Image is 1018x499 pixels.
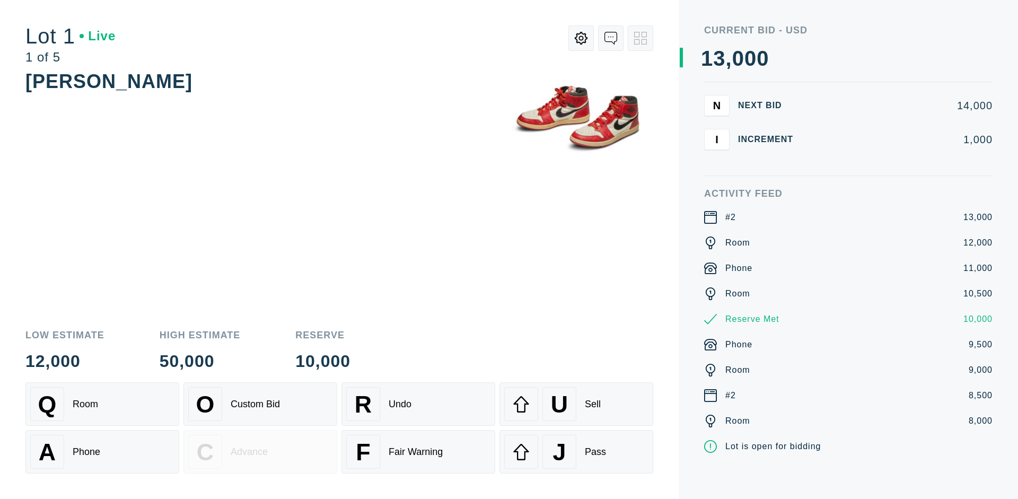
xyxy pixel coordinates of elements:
div: Reserve Met [725,313,779,326]
button: USell [499,382,653,426]
div: Undo [389,399,411,410]
div: Activity Feed [704,189,993,198]
div: #2 [725,389,736,402]
div: Reserve [295,330,350,340]
div: Room [725,287,750,300]
button: OCustom Bid [183,382,337,426]
div: Room [725,364,750,377]
button: RUndo [341,382,495,426]
div: , [726,48,732,260]
div: 9,500 [969,338,993,351]
button: JPass [499,430,653,474]
div: Room [73,399,98,410]
div: 12,000 [963,237,993,249]
div: Phone [725,262,752,275]
div: Phone [725,338,752,351]
div: #2 [725,211,736,224]
div: 1,000 [810,134,993,145]
div: 11,000 [963,262,993,275]
span: I [715,133,718,145]
span: C [197,439,214,466]
div: Room [725,415,750,427]
button: N [704,95,730,116]
span: U [551,391,568,418]
span: R [355,391,372,418]
div: 8,500 [969,389,993,402]
div: 10,000 [295,353,350,370]
div: Low Estimate [25,330,104,340]
button: QRoom [25,382,179,426]
button: APhone [25,430,179,474]
div: 1 [701,48,713,69]
button: I [704,129,730,150]
div: Custom Bid [231,399,280,410]
div: 12,000 [25,353,104,370]
span: N [713,99,721,111]
button: FFair Warning [341,430,495,474]
div: 10,500 [963,287,993,300]
div: Current Bid - USD [704,25,993,35]
span: F [356,439,370,466]
div: Live [80,30,116,42]
div: 14,000 [810,100,993,111]
div: 0 [744,48,757,69]
div: Advance [231,447,268,458]
span: J [552,439,566,466]
div: 3 [713,48,725,69]
div: Sell [585,399,601,410]
div: Lot 1 [25,25,116,47]
div: 0 [732,48,744,69]
div: 9,000 [969,364,993,377]
div: Fair Warning [389,447,443,458]
div: 10,000 [963,313,993,326]
div: 1 of 5 [25,51,116,64]
div: Room [725,237,750,249]
div: High Estimate [160,330,241,340]
div: 0 [757,48,769,69]
div: 8,000 [969,415,993,427]
span: O [196,391,215,418]
button: CAdvance [183,430,337,474]
span: Q [38,391,57,418]
span: A [39,439,56,466]
div: [PERSON_NAME] [25,71,192,92]
div: 50,000 [160,353,241,370]
div: Next Bid [738,101,802,110]
div: Pass [585,447,606,458]
div: Increment [738,135,802,144]
div: Lot is open for bidding [725,440,821,453]
div: 13,000 [963,211,993,224]
div: Phone [73,447,100,458]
